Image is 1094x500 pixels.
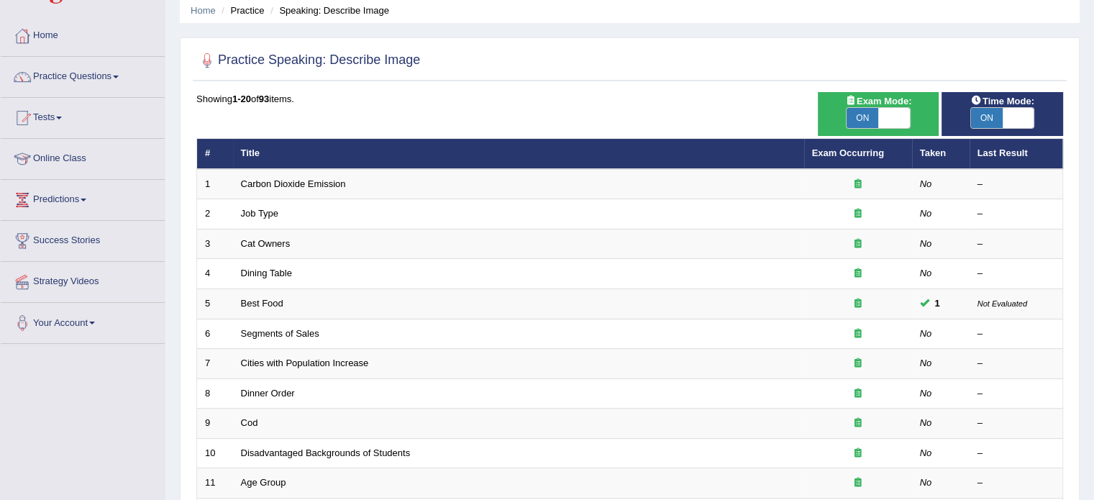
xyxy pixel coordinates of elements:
div: Exam occurring question [812,476,904,490]
a: Online Class [1,139,165,175]
li: Practice [218,4,264,17]
span: ON [971,108,1003,128]
em: No [920,388,932,399]
th: Title [233,139,804,169]
div: Exam occurring question [812,447,904,460]
a: Carbon Dioxide Emission [241,178,346,189]
div: Exam occurring question [812,178,904,191]
a: Strategy Videos [1,262,165,298]
div: Exam occurring question [812,417,904,430]
td: 10 [197,438,233,468]
div: – [977,327,1055,341]
th: Taken [912,139,970,169]
em: No [920,328,932,339]
div: – [977,476,1055,490]
a: Success Stories [1,221,165,257]
li: Speaking: Describe Image [267,4,389,17]
td: 1 [197,169,233,199]
a: Segments of Sales [241,328,319,339]
em: No [920,268,932,278]
div: Exam occurring question [812,297,904,311]
td: 11 [197,468,233,499]
td: 9 [197,409,233,439]
td: 2 [197,199,233,229]
div: Exam occurring question [812,207,904,221]
h2: Practice Speaking: Describe Image [196,50,420,71]
a: Cities with Population Increase [241,358,369,368]
div: Exam occurring question [812,237,904,251]
a: Best Food [241,298,283,309]
div: Showing of items. [196,92,1063,106]
span: ON [847,108,878,128]
a: Disadvantaged Backgrounds of Students [241,447,411,458]
a: Dining Table [241,268,292,278]
a: Cat Owners [241,238,291,249]
a: Predictions [1,180,165,216]
td: 7 [197,349,233,379]
td: 5 [197,289,233,319]
div: Exam occurring question [812,387,904,401]
span: You can still take this question [929,296,946,311]
span: Exam Mode: [839,94,917,109]
a: Job Type [241,208,279,219]
td: 6 [197,319,233,349]
div: Exam occurring question [812,327,904,341]
div: Exam occurring question [812,267,904,281]
em: No [920,477,932,488]
a: Practice Questions [1,57,165,93]
em: No [920,447,932,458]
em: No [920,238,932,249]
div: – [977,387,1055,401]
div: – [977,417,1055,430]
em: No [920,417,932,428]
div: – [977,237,1055,251]
a: Home [191,5,216,16]
div: – [977,267,1055,281]
td: 4 [197,259,233,289]
b: 93 [259,94,269,104]
a: Cod [241,417,258,428]
em: No [920,208,932,219]
small: Not Evaluated [977,299,1027,308]
a: Home [1,16,165,52]
td: 3 [197,229,233,259]
a: Age Group [241,477,286,488]
th: # [197,139,233,169]
a: Your Account [1,303,165,339]
a: Tests [1,98,165,134]
div: Exam occurring question [812,357,904,371]
div: – [977,178,1055,191]
b: 1-20 [232,94,251,104]
em: No [920,178,932,189]
th: Last Result [970,139,1063,169]
div: – [977,447,1055,460]
div: – [977,357,1055,371]
span: Time Mode: [965,94,1040,109]
div: Show exams occurring in exams [818,92,939,136]
a: Exam Occurring [812,147,884,158]
div: – [977,207,1055,221]
td: 8 [197,378,233,409]
em: No [920,358,932,368]
a: Dinner Order [241,388,295,399]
